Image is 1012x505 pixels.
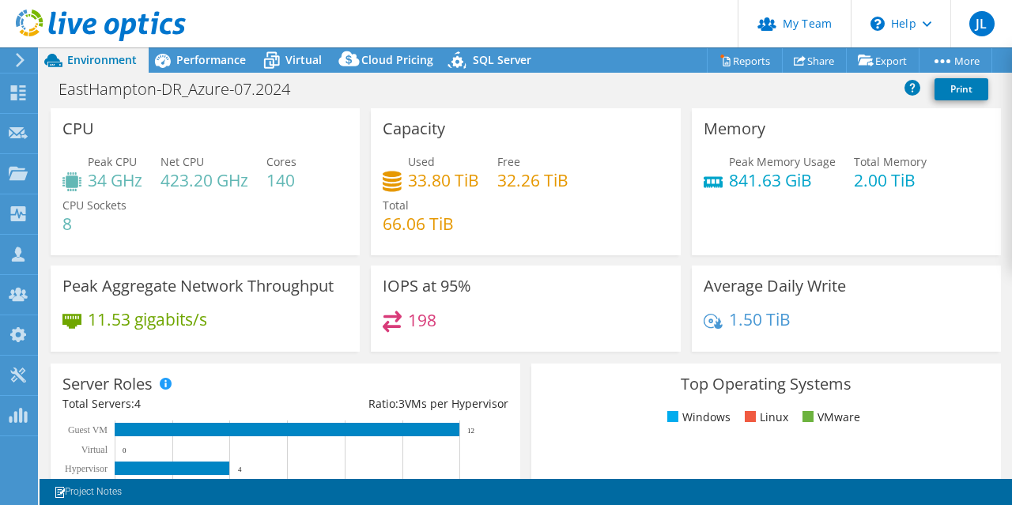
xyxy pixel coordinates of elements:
span: Cores [266,154,296,169]
text: 0 [123,447,126,454]
span: 3 [398,396,405,411]
li: Linux [741,409,788,426]
span: JL [969,11,995,36]
a: Print [935,78,988,100]
span: Virtual [285,52,322,67]
h4: 66.06 TiB [383,215,454,232]
span: Total Memory [854,154,927,169]
a: Export [846,48,919,73]
a: Share [782,48,847,73]
li: Windows [663,409,731,426]
span: Free [497,154,520,169]
h3: Peak Aggregate Network Throughput [62,277,334,295]
h4: 841.63 GiB [729,171,836,189]
svg: \n [870,17,885,31]
a: More [919,48,992,73]
text: Virtual [81,444,108,455]
h4: 423.20 GHz [160,171,248,189]
h4: 140 [266,171,296,189]
a: Reports [707,48,783,73]
a: Project Notes [43,482,133,502]
h4: 32.26 TiB [497,171,568,189]
h3: CPU [62,120,94,138]
h1: EastHampton-DR_Azure-07.2024 [51,81,315,98]
h3: Capacity [383,120,445,138]
span: Peak Memory Usage [729,154,836,169]
h4: 33.80 TiB [408,171,479,189]
h4: 11.53 gigabits/s [88,311,207,328]
h3: IOPS at 95% [383,277,471,295]
text: Hypervisor [65,463,108,474]
h4: 34 GHz [88,171,142,189]
text: Guest VM [68,424,108,435]
span: CPU Sockets [62,198,126,213]
span: Environment [67,52,137,67]
h3: Top Operating Systems [543,375,989,393]
span: Total [383,198,409,213]
h3: Server Roles [62,375,153,393]
text: 12 [467,427,474,435]
li: VMware [799,409,860,426]
h4: 2.00 TiB [854,171,927,189]
h4: 198 [408,311,436,329]
span: Net CPU [160,154,204,169]
h4: 1.50 TiB [729,311,791,328]
span: Cloud Pricing [361,52,433,67]
span: Peak CPU [88,154,137,169]
h3: Average Daily Write [704,277,846,295]
h3: Memory [704,120,765,138]
span: SQL Server [473,52,531,67]
h4: 8 [62,215,126,232]
div: Total Servers: [62,395,285,413]
div: Ratio: VMs per Hypervisor [285,395,508,413]
span: Performance [176,52,246,67]
text: 4 [238,465,242,473]
span: 4 [134,396,141,411]
span: Used [408,154,435,169]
